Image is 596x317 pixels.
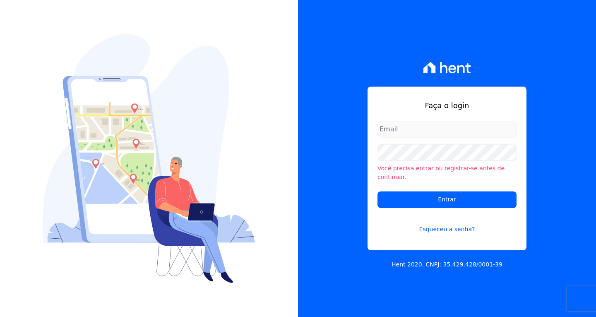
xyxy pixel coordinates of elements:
li: Você precisa entrar ou registrar-se antes de continuar. [377,164,517,181]
input: Email [377,121,517,138]
p: Hent 2020. CNPJ: 35.429.428/0001-39 [392,260,502,269]
h1: Faça o login [377,100,517,111]
a: Esqueceu a senha? [377,215,517,234]
img: Login [43,34,255,283]
input: Entrar [377,191,517,208]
